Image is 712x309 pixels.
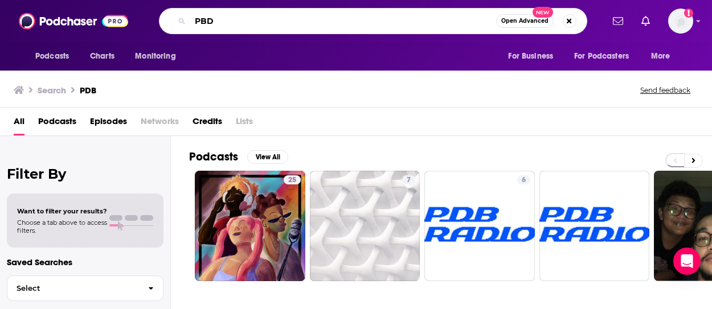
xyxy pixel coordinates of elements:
a: Show notifications dropdown [608,11,628,31]
button: Send feedback [637,85,694,95]
span: Open Advanced [501,18,549,24]
h2: Podcasts [189,150,238,164]
span: 6 [522,175,526,186]
button: open menu [567,46,645,67]
span: Want to filter your results? [17,207,107,215]
span: 25 [288,175,296,186]
svg: Add a profile image [684,9,693,18]
img: Podchaser - Follow, Share and Rate Podcasts [19,10,128,32]
a: 6 [424,171,535,281]
a: 7 [402,175,415,184]
img: User Profile [668,9,693,34]
button: open menu [27,46,84,67]
a: 6 [517,175,530,184]
span: 7 [407,175,411,186]
a: 7 [310,171,420,281]
span: Lists [236,112,253,135]
button: open menu [643,46,685,67]
a: 25 [284,175,301,184]
span: For Podcasters [574,48,629,64]
h3: Search [38,85,66,96]
a: Episodes [90,112,127,135]
span: Monitoring [135,48,175,64]
a: Charts [83,46,121,67]
span: Select [7,285,139,292]
input: Search podcasts, credits, & more... [190,12,496,30]
h2: Filter By [7,166,163,182]
div: Search podcasts, credits, & more... [159,8,587,34]
span: For Business [508,48,553,64]
button: Open AdvancedNew [496,14,554,28]
button: Show profile menu [668,9,693,34]
span: More [651,48,670,64]
button: open menu [127,46,190,67]
button: Select [7,275,163,301]
a: PodcastsView All [189,150,288,164]
span: Choose a tab above to access filters. [17,219,107,234]
span: Networks [141,112,179,135]
span: Logged in as hannah.bishop [668,9,693,34]
span: Charts [90,48,114,64]
div: Open Intercom Messenger [673,248,701,275]
a: Podcasts [38,112,76,135]
a: Credits [193,112,222,135]
h3: PDB [80,85,96,96]
span: Podcasts [35,48,69,64]
button: View All [247,150,288,164]
button: open menu [500,46,567,67]
a: All [14,112,24,135]
p: Saved Searches [7,257,163,267]
span: New [533,7,553,18]
a: 25 [195,171,305,281]
a: Show notifications dropdown [637,11,654,31]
